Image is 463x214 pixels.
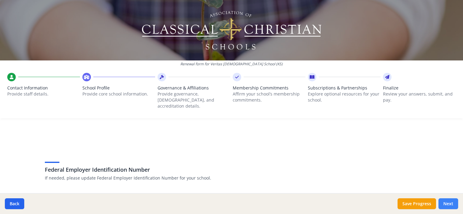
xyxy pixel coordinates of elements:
[438,198,458,209] button: Next
[7,91,80,97] p: Provide staff details.
[308,85,381,91] span: Subscriptions & Partnerships
[45,175,418,181] p: If needed, please update Federal Employer Identification Number for your school.
[7,85,80,91] span: Contact Information
[82,85,155,91] span: School Profile
[158,85,230,91] span: Governance & Affiliations
[158,91,230,109] p: Provide governance, [DEMOGRAPHIC_DATA], and accreditation details.
[398,198,436,209] button: Save Progress
[45,165,418,174] h3: Federal Employer Identification Number
[308,91,381,103] p: Explore optional resources for your school.
[233,91,305,103] p: Affirm your school’s membership commitments.
[233,85,305,91] span: Membership Commitments
[141,9,322,51] img: Logo
[5,198,24,209] button: Back
[383,85,456,91] span: Finalize
[82,91,155,97] p: Provide core school information.
[383,91,456,103] p: Review your answers, submit, and pay.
